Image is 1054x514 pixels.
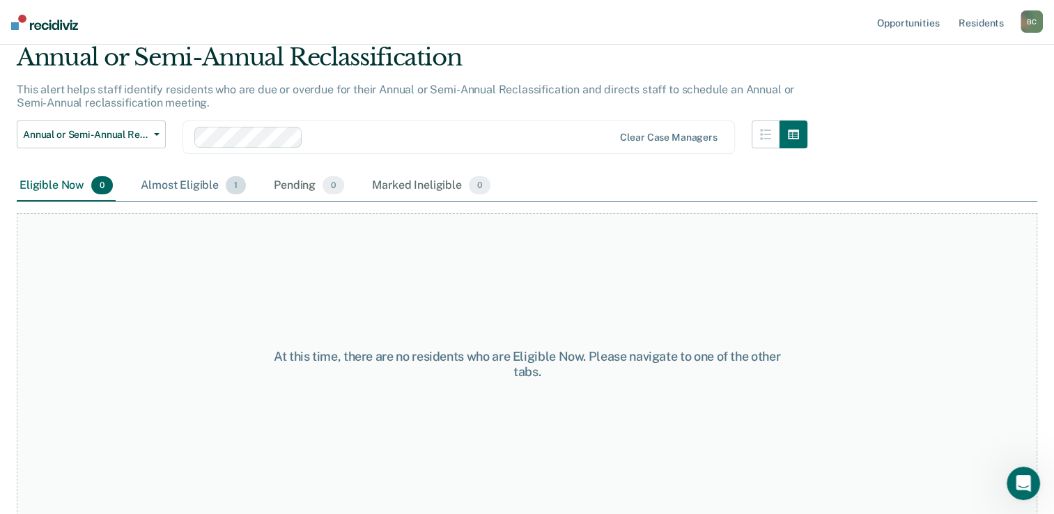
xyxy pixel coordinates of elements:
[11,15,78,30] img: Recidiviz
[23,129,148,141] span: Annual or Semi-Annual Reclassification
[323,176,344,194] span: 0
[369,171,493,201] div: Marked Ineligible0
[17,83,794,109] p: This alert helps staff identify residents who are due or overdue for their Annual or Semi-Annual ...
[620,132,717,143] div: Clear case managers
[1021,10,1043,33] div: B C
[271,171,347,201] div: Pending0
[469,176,490,194] span: 0
[91,176,113,194] span: 0
[17,171,116,201] div: Eligible Now0
[1021,10,1043,33] button: BC
[1007,467,1040,500] iframe: Intercom live chat
[272,349,782,379] div: At this time, there are no residents who are Eligible Now. Please navigate to one of the other tabs.
[17,43,807,83] div: Annual or Semi-Annual Reclassification
[138,171,249,201] div: Almost Eligible1
[17,120,166,148] button: Annual or Semi-Annual Reclassification
[226,176,246,194] span: 1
